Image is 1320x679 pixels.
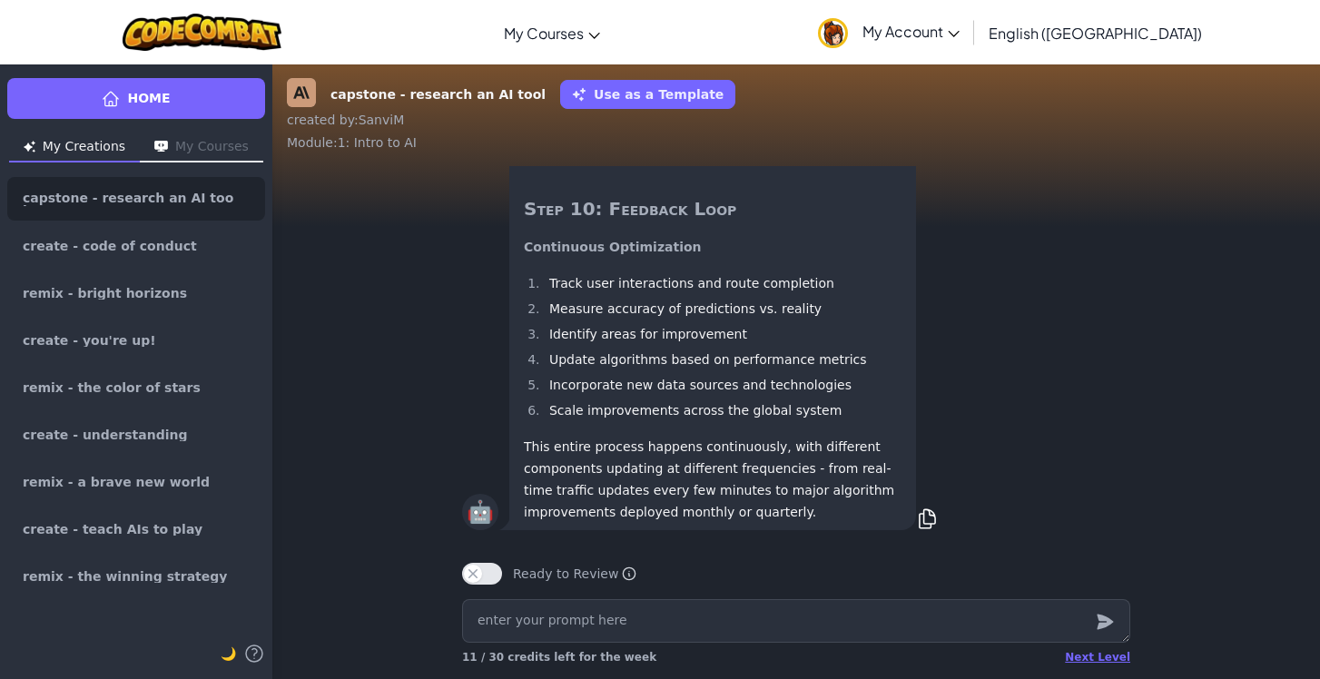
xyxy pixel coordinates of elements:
[24,141,35,153] img: Icon
[287,113,404,127] span: created by : SanviM
[544,272,901,294] li: Track user interactions and route completion
[980,8,1211,57] a: English ([GEOGRAPHIC_DATA])
[330,85,546,104] strong: capstone - research an AI tool
[7,271,265,315] a: remix - bright horizons
[809,4,969,61] a: My Account
[544,349,901,370] li: Update algorithms based on performance metrics
[23,570,227,583] span: remix - the winning strategy
[862,22,960,41] span: My Account
[7,177,265,221] a: capstone - research an AI tool
[7,555,265,598] a: remix - the winning strategy
[524,196,901,221] h2: Step 10: Feedback Loop
[23,428,188,441] span: create - understanding
[23,476,210,488] span: remix - a brave new world
[544,298,901,320] li: Measure accuracy of predictions vs. reality
[989,24,1202,43] span: English ([GEOGRAPHIC_DATA])
[7,224,265,268] a: create - code of conduct
[524,240,702,254] strong: Continuous Optimization
[818,18,848,48] img: avatar
[23,381,201,394] span: remix - the color of stars
[7,319,265,362] a: create - you're up!
[9,133,140,162] button: My Creations
[127,89,170,108] span: Home
[544,323,901,345] li: Identify areas for improvement
[23,240,197,252] span: create - code of conduct
[544,399,901,421] li: Scale improvements across the global system
[462,494,498,530] div: 🤖
[287,78,316,107] img: Claude
[123,14,281,51] img: CodeCombat logo
[154,141,168,153] img: Icon
[504,24,584,43] span: My Courses
[495,8,609,57] a: My Courses
[524,436,901,523] p: This entire process happens continuously, with different components updating at different frequen...
[462,651,656,664] span: 11 / 30 credits left for the week
[140,133,263,162] button: My Courses
[7,366,265,409] a: remix - the color of stars
[7,78,265,119] a: Home
[560,80,735,109] button: Use as a Template
[7,507,265,551] a: create - teach AIs to play
[544,374,901,396] li: Incorporate new data sources and technologies
[7,460,265,504] a: remix - a brave new world
[221,646,236,661] span: 🌙
[23,523,202,536] span: create - teach AIs to play
[7,413,265,457] a: create - understanding
[1065,650,1130,664] div: Next Level
[513,565,636,583] span: Ready to Review
[23,287,187,300] span: remix - bright horizons
[23,192,235,206] span: capstone - research an AI tool
[23,334,156,347] span: create - you're up!
[287,133,1305,152] div: Module : 1: Intro to AI
[221,643,236,664] button: 🌙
